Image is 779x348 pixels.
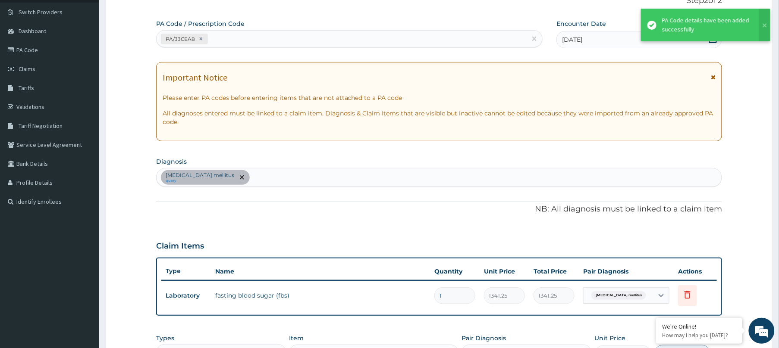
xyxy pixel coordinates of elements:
th: Total Price [529,263,579,280]
label: Types [156,335,174,342]
label: Unit Price [595,334,626,342]
h1: Important Notice [163,73,227,82]
div: PA/33CEA8 [163,34,196,44]
span: remove selection option [238,174,246,181]
div: We're Online! [663,323,736,330]
span: We're online! [50,109,119,196]
p: All diagnoses entered must be linked to a claim item. Diagnosis & Claim Items that are visible bu... [163,109,716,126]
div: PA Code details have been added successfully [662,16,751,34]
small: query [166,179,234,183]
th: Pair Diagnosis [579,263,674,280]
label: Pair Diagnosis [462,334,506,342]
h3: Claim Items [156,242,204,251]
th: Unit Price [480,263,529,280]
span: Tariffs [19,84,34,92]
td: fasting blood sugar (fbs) [211,287,430,304]
div: Minimize live chat window [141,4,162,25]
p: NB: All diagnosis must be linked to a claim item [156,204,722,215]
span: Tariff Negotiation [19,122,63,130]
label: Item [289,334,304,342]
span: Switch Providers [19,8,63,16]
span: Dashboard [19,27,47,35]
label: PA Code / Prescription Code [156,19,245,28]
span: [MEDICAL_DATA] mellitus [591,291,646,300]
th: Actions [674,263,717,280]
div: Chat with us now [45,48,145,59]
th: Type [161,263,211,279]
p: How may I help you today? [663,332,736,339]
img: d_794563401_company_1708531726252_794563401 [16,43,35,65]
label: Encounter Date [556,19,606,28]
th: Name [211,263,430,280]
p: Please enter PA codes before entering items that are not attached to a PA code [163,93,716,102]
label: Diagnosis [156,157,187,166]
th: Quantity [430,263,480,280]
td: Laboratory [161,288,211,304]
span: Claims [19,65,35,73]
p: [MEDICAL_DATA] mellitus [166,172,234,179]
span: [DATE] [562,35,582,44]
textarea: Type your message and hit 'Enter' [4,235,164,265]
